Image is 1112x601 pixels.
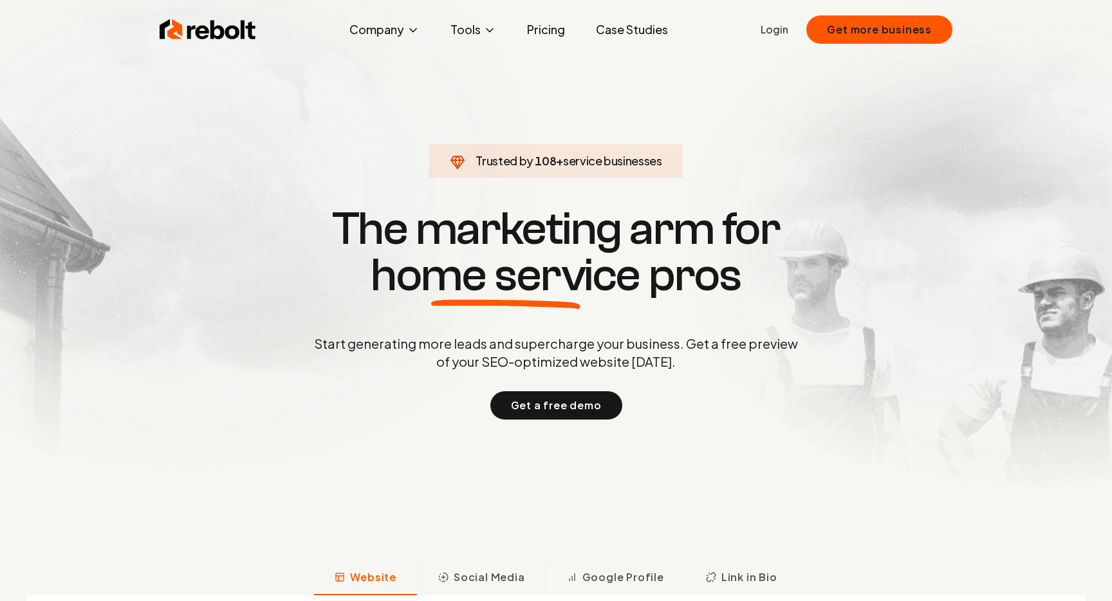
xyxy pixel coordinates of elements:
[314,562,417,595] button: Website
[517,17,575,42] a: Pricing
[685,562,798,595] button: Link in Bio
[535,152,556,170] span: 108
[490,391,622,420] button: Get a free demo
[586,17,678,42] a: Case Studies
[563,153,662,168] span: service businesses
[721,569,777,585] span: Link in Bio
[311,335,801,371] p: Start generating more leads and supercharge your business. Get a free preview of your SEO-optimiz...
[350,569,396,585] span: Website
[582,569,664,585] span: Google Profile
[247,206,865,299] h1: The marketing arm for pros
[761,22,788,37] a: Login
[546,562,685,595] button: Google Profile
[160,17,256,42] img: Rebolt Logo
[556,153,563,168] span: +
[339,17,430,42] button: Company
[454,569,525,585] span: Social Media
[371,252,640,299] span: home service
[476,153,533,168] span: Trusted by
[806,15,952,44] button: Get more business
[417,562,546,595] button: Social Media
[440,17,506,42] button: Tools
